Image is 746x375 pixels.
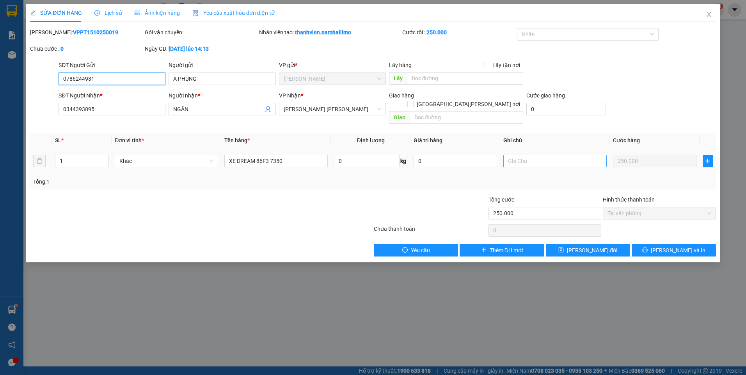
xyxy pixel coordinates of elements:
[30,10,82,16] span: SỬA ĐƠN HÀNG
[75,43,137,54] div: 0344393895
[389,72,407,85] span: Lấy
[400,155,407,167] span: kg
[279,61,386,69] div: VP gửi
[407,72,524,85] input: Dọc đường
[706,11,712,18] span: close
[94,10,100,16] span: clock-circle
[460,244,544,256] button: plusThêm ĐH mới
[402,247,408,253] span: exclamation-circle
[607,207,711,219] span: Tại văn phòng
[169,61,275,69] div: Người gửi
[145,44,258,53] div: Ngày GD:
[426,29,447,35] b: 250.000
[488,196,514,203] span: Tổng cước
[115,137,144,143] span: Đơn vị tính
[224,155,328,167] input: VD: Bàn, Ghế
[632,244,716,256] button: printer[PERSON_NAME] và In
[411,246,430,255] span: Yêu cầu
[145,28,258,37] div: Gói vận chuyển:
[135,10,140,16] span: picture
[402,28,515,37] div: Cước rồi :
[546,244,630,256] button: save[PERSON_NAME] đổi
[526,103,606,115] input: Cước giao hàng
[642,247,648,253] span: printer
[374,244,458,256] button: exclamation-circleYêu cầu
[503,155,607,167] input: Ghi Chú
[135,10,180,16] span: Ảnh kiện hàng
[490,246,523,255] span: Thêm ĐH mới
[603,196,655,203] label: Hình thức thanh toán
[410,111,524,124] input: Dọc đường
[75,7,93,15] span: Nhận:
[414,100,523,108] span: [GEOGRAPHIC_DATA][PERSON_NAME] nơi
[59,61,165,69] div: SĐT Người Gửi
[373,225,488,238] div: Chưa thanh toán
[30,28,143,37] div: [PERSON_NAME]:
[60,46,64,52] b: 0
[698,4,720,26] button: Close
[284,103,381,115] span: VP Phạm Ngũ Lão
[55,137,61,143] span: SL
[75,34,137,43] div: NGÂN
[389,92,414,99] span: Giao hàng
[389,62,412,68] span: Lấy hàng
[33,155,46,167] button: delete
[567,246,617,255] span: [PERSON_NAME] đổi
[192,10,199,16] img: icon
[73,29,118,35] b: VPPT1510250019
[7,7,69,24] div: [PERSON_NAME]
[30,10,36,16] span: edit
[224,137,250,143] span: Tên hàng
[481,247,487,253] span: plus
[703,155,713,167] button: plus
[357,137,385,143] span: Định lượng
[59,91,165,100] div: SĐT Người Nhận
[558,247,564,253] span: save
[279,92,301,99] span: VP Nhận
[169,91,275,100] div: Người nhận
[94,10,122,16] span: Lịch sử
[259,28,401,37] div: Nhân viên tạo:
[703,158,712,164] span: plus
[7,34,69,44] div: 0786244931
[265,106,271,112] span: user-add
[651,246,705,255] span: [PERSON_NAME] và In
[33,177,288,186] div: Tổng: 1
[613,137,640,143] span: Cước hàng
[75,7,137,34] div: [PERSON_NAME] [PERSON_NAME]
[7,7,19,15] span: Gửi:
[414,137,442,143] span: Giá trị hàng
[389,111,410,124] span: Giao
[30,44,143,53] div: Chưa cước :
[295,29,351,35] b: thanhvien.namhailimo
[613,155,696,167] input: 0
[526,92,565,99] label: Cước giao hàng
[169,46,209,52] b: [DATE] lúc 14:13
[192,10,275,16] span: Yêu cầu xuất hóa đơn điện tử
[7,24,69,34] div: A PHỤNG
[284,73,381,85] span: VP Phan Thiết
[489,61,523,69] span: Lấy tận nơi
[500,133,610,148] th: Ghi chú
[119,155,213,167] span: Khác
